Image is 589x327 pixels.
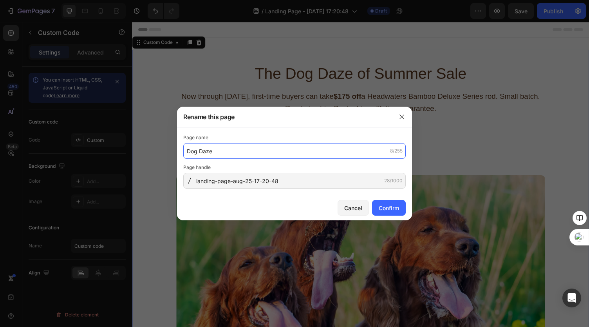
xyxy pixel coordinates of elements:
button: Cancel [338,200,369,216]
div: Cancel [344,204,362,212]
button: Confirm [372,200,406,216]
div: 8/255 [390,147,403,154]
p: Now through [DATE], first-time buyers can take a Headwaters Bamboo Deluxe Series rod. Small batch... [45,71,425,95]
strong: $175 off [207,73,236,81]
div: Custom Code [10,18,43,25]
div: Open Intercom Messenger [562,289,581,307]
h1: The Dog Daze of Summer Sale [45,41,425,65]
div: Page handle [183,163,406,171]
div: Confirm [379,204,399,212]
h3: Rename this page [183,112,235,122]
div: 28/1000 [384,177,403,184]
a: Claim Your Rod [202,107,268,126]
div: Page name [183,134,406,142]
